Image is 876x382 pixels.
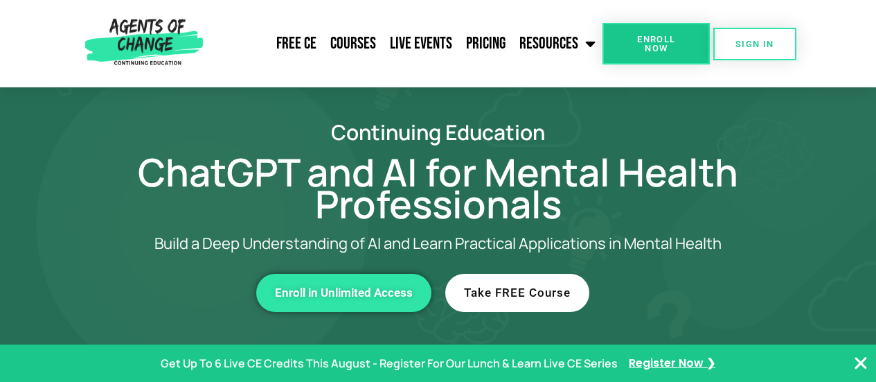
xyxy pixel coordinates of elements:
a: Pricing [459,26,512,61]
a: Take FREE Course [445,274,589,312]
a: Free CE [269,26,323,61]
a: Enroll Now [602,23,710,64]
span: Enroll in Unlimited Access [275,287,413,299]
span: Take FREE Course [464,287,571,299]
span: Enroll Now [625,35,688,53]
a: Live Events [383,26,459,61]
p: Get Up To 6 Live CE Credits This August - Register For Our Lunch & Learn Live CE Series [161,354,618,374]
a: SIGN IN [713,28,796,60]
h1: ChatGPT and AI for Mental Health Professionals [44,156,833,220]
a: Courses [323,26,383,61]
p: Build a Deep Understanding of AI and Learn Practical Applications in Mental Health [99,234,778,253]
h2: Continuing Education [44,122,833,142]
a: Resources [512,26,602,61]
a: Register Now ❯ [629,354,715,374]
nav: Menu [208,26,602,61]
button: Close Banner [852,355,869,372]
a: Enroll in Unlimited Access [256,274,431,312]
span: SIGN IN [735,40,774,49]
